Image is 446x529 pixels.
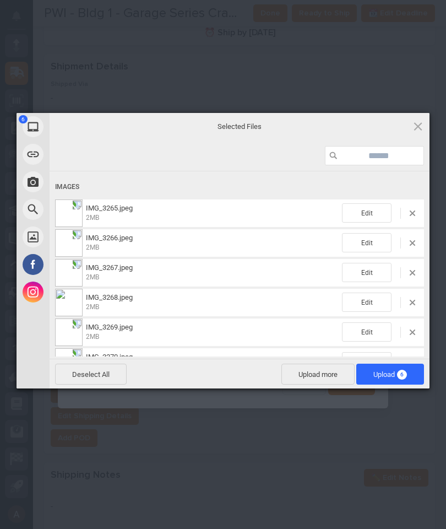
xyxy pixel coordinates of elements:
[373,370,407,379] span: Upload
[55,229,83,257] img: 750f79a0-c1d9-44ab-8e6e-6cbc456cd751
[86,263,133,272] span: IMG_3267.jpeg
[397,370,407,380] span: 6
[356,364,424,385] span: Upload
[342,293,391,312] span: Edit
[86,333,99,341] span: 2MB
[83,293,342,311] span: IMG_3268.jpeg
[55,177,424,197] div: Images
[412,120,424,132] span: Click here or hit ESC to close picker
[55,364,127,385] span: Deselect All
[86,244,99,251] span: 2MB
[17,196,149,223] div: Web Search
[83,353,342,371] span: IMG_3270.jpeg
[55,259,83,287] img: 9add99a2-051b-4b82-9e9e-4506990dc776
[19,115,28,123] span: 6
[342,233,391,252] span: Edit
[83,234,342,252] span: IMG_3266.jpeg
[55,289,83,316] img: b00321fa-ff06-494c-8632-e08499b129b8
[17,251,149,278] div: Facebook
[17,168,149,196] div: Take Photo
[83,263,342,282] span: IMG_3267.jpeg
[342,263,391,282] span: Edit
[342,322,391,342] span: Edit
[342,203,391,223] span: Edit
[55,319,83,346] img: 3b35d7df-0d84-4e08-9413-9e0d11ebcd58
[86,303,99,311] span: 2MB
[55,199,83,227] img: 87fa65ff-01a4-48d2-b0fd-233b0c3cc639
[86,293,133,301] span: IMG_3268.jpeg
[281,364,355,385] span: Upload more
[17,278,149,306] div: Instagram
[86,273,99,281] span: 2MB
[86,214,99,222] span: 2MB
[86,353,133,361] span: IMG_3270.jpeg
[17,141,149,168] div: Link (URL)
[129,122,350,132] span: Selected Files
[17,223,149,251] div: Unsplash
[342,352,391,371] span: Edit
[55,348,83,376] img: a520d758-a401-439d-82f1-ed3d63a4546f
[86,204,133,212] span: IMG_3265.jpeg
[86,323,133,331] span: IMG_3269.jpeg
[83,323,342,341] span: IMG_3269.jpeg
[83,204,342,222] span: IMG_3265.jpeg
[17,113,149,141] div: My Device
[86,234,133,242] span: IMG_3266.jpeg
